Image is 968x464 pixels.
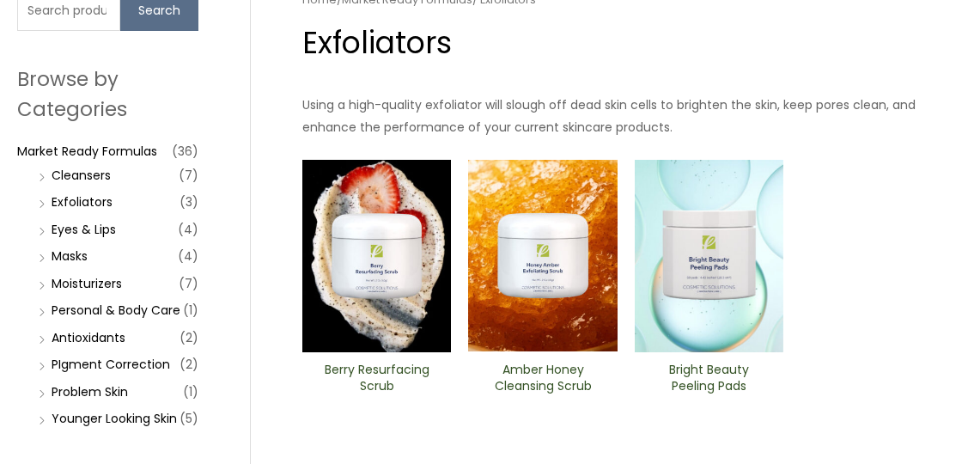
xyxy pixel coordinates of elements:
[52,383,128,400] a: Problem Skin
[179,163,198,187] span: (7)
[52,247,88,265] a: Masks
[178,244,198,268] span: (4)
[317,362,437,394] h2: Berry Resurfacing Scrub
[635,160,784,352] img: Bright Beauty Peeling Pads
[180,190,198,214] span: (3)
[52,221,116,238] a: Eyes & Lips
[649,362,770,400] a: Bright Beauty Peeling Pads
[172,139,198,163] span: (36)
[468,160,618,352] img: Amber Honey Cleansing Scrub
[52,167,111,184] a: Cleansers
[649,362,770,394] h2: Bright Beauty Peeling Pads
[52,410,177,427] a: Younger Looking Skin
[178,217,198,241] span: (4)
[302,21,950,64] h1: Exfoliators
[483,362,603,394] h2: Amber Honey Cleansing Scrub
[52,275,122,292] a: Moisturizers
[180,352,198,376] span: (2)
[483,362,603,400] a: Amber Honey Cleansing Scrub
[52,329,125,346] a: Antioxidants
[302,160,452,352] img: Berry Resurfacing Scrub
[52,302,180,319] a: Personal & Body Care
[179,272,198,296] span: (7)
[17,64,198,123] h2: Browse by Categories
[52,193,113,211] a: Exfoliators
[302,94,950,138] p: Using a high-quality exfoliator will slough off dead skin cells to brighten the skin, keep pores ...
[317,362,437,400] a: Berry Resurfacing Scrub
[52,356,170,373] a: PIgment Correction
[17,143,157,160] a: Market Ready Formulas
[183,380,198,404] span: (1)
[180,406,198,430] span: (5)
[180,326,198,350] span: (2)
[183,298,198,322] span: (1)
